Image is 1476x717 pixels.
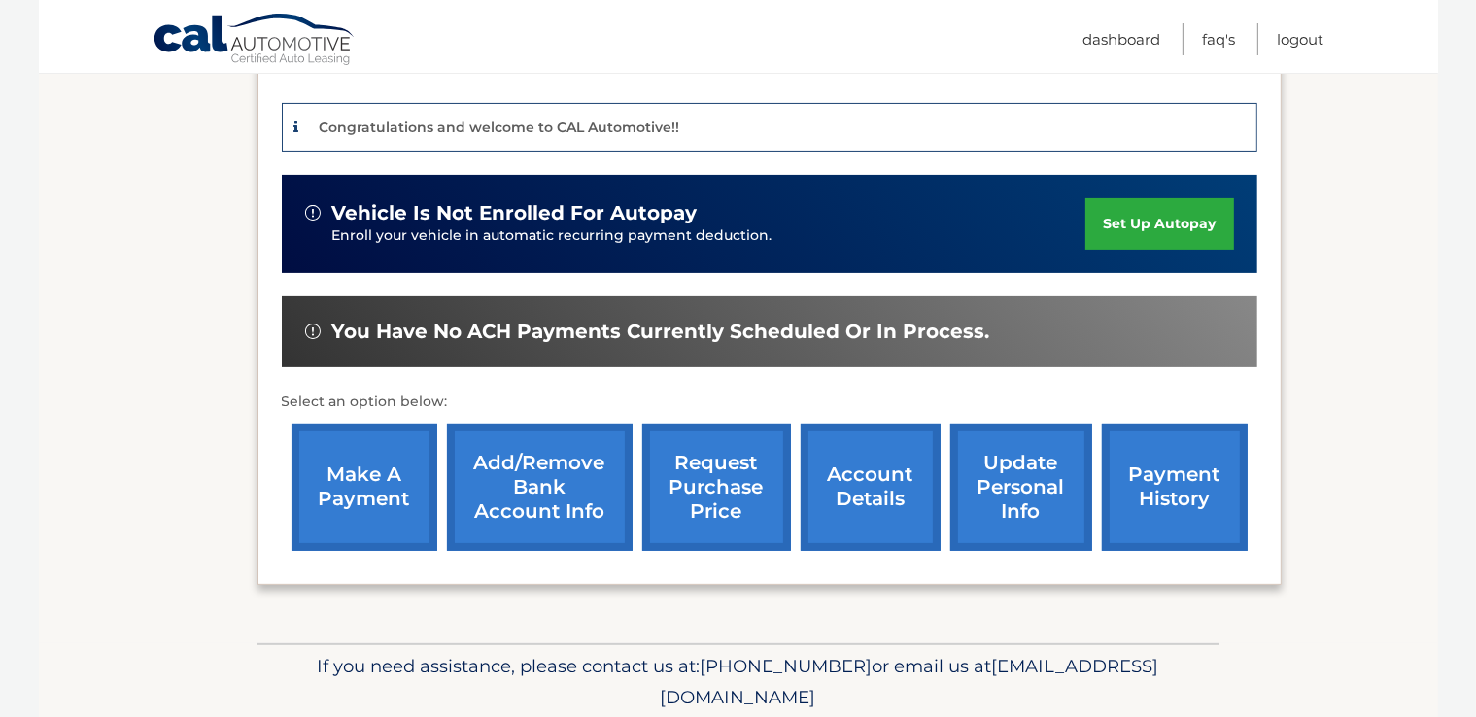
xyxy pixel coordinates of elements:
a: Cal Automotive [153,13,357,69]
a: FAQ's [1203,23,1236,55]
a: request purchase price [642,424,791,551]
span: [PHONE_NUMBER] [701,655,873,677]
img: alert-white.svg [305,324,321,339]
img: alert-white.svg [305,205,321,221]
p: Enroll your vehicle in automatic recurring payment deduction. [332,225,1086,247]
span: You have no ACH payments currently scheduled or in process. [332,320,990,344]
p: Congratulations and welcome to CAL Automotive!! [320,119,680,136]
a: Add/Remove bank account info [447,424,633,551]
span: vehicle is not enrolled for autopay [332,201,698,225]
a: Dashboard [1083,23,1161,55]
p: Select an option below: [282,391,1257,414]
a: account details [801,424,941,551]
p: If you need assistance, please contact us at: or email us at [270,651,1207,713]
a: update personal info [950,424,1092,551]
a: set up autopay [1085,198,1233,250]
a: make a payment [292,424,437,551]
a: payment history [1102,424,1248,551]
a: Logout [1278,23,1324,55]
